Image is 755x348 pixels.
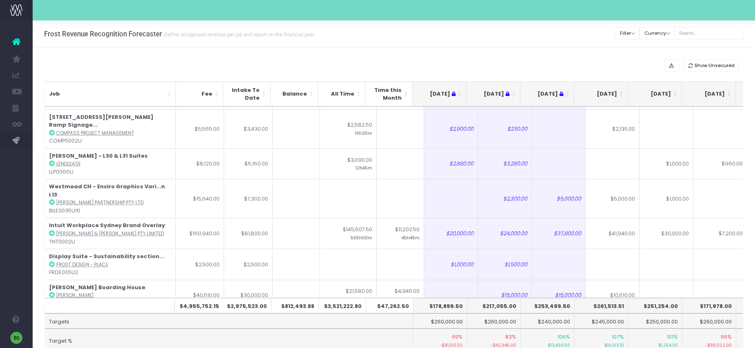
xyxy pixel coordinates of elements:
[693,218,747,249] td: $7,200.00
[452,333,463,341] span: 69%
[365,82,413,107] th: Time this Month: activate to sort column ascending
[45,249,176,280] td: : FRDE005U2
[223,82,271,107] th: Intake To Date: activate to sort column ascending
[44,30,314,38] h3: Frost Revenue Recognition Forecaster
[640,27,675,40] button: Currency
[56,199,144,206] abbr: Billard Leece Partnership Pty Ltd
[351,234,372,241] small: 565h00m
[424,218,478,249] td: $20,000.00
[224,218,273,249] td: $81,800.00
[320,280,377,311] td: $21,580.00
[176,148,224,179] td: $8,120.00
[56,292,93,299] abbr: Loreto Normanhurst
[521,313,575,329] td: $240,000.00
[557,333,570,341] span: 106%
[413,298,467,313] th: $178,899.50
[49,113,153,129] strong: [STREET_ADDRESS][PERSON_NAME] Ramp Signage...
[320,109,377,148] td: $2,582.50
[695,62,735,69] span: Show Unsecured
[640,179,693,218] td: $1,000.00
[176,179,224,218] td: $15,640.00
[413,82,466,107] th: May 25 : activate to sort column ascending
[56,261,108,268] abbr: Frost Design - Place
[640,148,693,179] td: $1,000.00
[478,249,532,280] td: $1,500.00
[45,218,176,249] td: : TNT0002U
[10,332,22,344] img: images/default_profile_image.png
[532,218,586,249] td: $37,800.00
[56,130,134,136] abbr: Compass Project Management
[176,109,224,148] td: $5,565.00
[505,333,516,341] span: 83%
[56,230,164,237] abbr: Turner & Townsend Pty Limited
[693,148,747,179] td: $960.00
[224,280,273,311] td: $30,000.00
[586,280,640,311] td: $10,610.00
[586,109,640,148] td: $2,135.00
[224,148,273,179] td: $6,160.00
[628,313,682,329] td: $250,000.00
[176,218,224,249] td: $160,940.00
[320,148,377,179] td: $3,090.00
[424,148,478,179] td: $2,880.00
[49,283,145,291] strong: [PERSON_NAME] Boarding House
[612,333,624,341] span: 107%
[520,82,574,107] th: Jul 25 : activate to sort column ascending
[574,82,628,107] th: Aug 25: activate to sort column ascending
[49,221,165,229] strong: Intuit Workplace Sydney Brand Overlay
[667,333,678,341] span: 101%
[532,280,586,311] td: $15,000.00
[478,218,532,249] td: $24,000.00
[478,280,532,311] td: $15,000.00
[478,179,532,218] td: $2,300.00
[176,82,223,107] th: Fee: activate to sort column ascending
[377,218,424,249] td: $11,202.50
[355,295,372,303] small: 91h30m
[318,82,365,107] th: All Time: activate to sort column ascending
[586,179,640,218] td: $5,000.00
[478,109,532,148] td: $230.00
[628,298,682,313] th: $251,254.00
[56,161,81,167] abbr: Lendlease
[674,27,744,40] input: Search...
[628,82,682,107] th: Sep 25: activate to sort column ascending
[575,298,628,313] th: $261,513.51
[467,313,521,329] td: $260,000.00
[683,59,739,72] button: Show Unsecured
[355,129,372,136] small: 10h30m
[377,280,424,311] td: $4,945.00
[49,252,164,260] strong: Display Suite - Sustainability section...
[402,295,420,303] small: 21h30m
[45,179,176,218] td: : BILE0035U16
[45,148,176,179] td: : LLP0066U
[45,280,176,311] td: : LONO0003U
[532,179,586,218] td: $5,000.00
[45,109,176,148] td: : COMP0002U
[586,218,640,249] td: $41,940.00
[615,27,640,40] button: Filter
[45,313,413,329] td: Targets
[467,298,521,313] th: $217,055.00
[45,82,176,107] th: Job: activate to sort column ascending
[49,183,165,199] strong: Westmead CH - Enviro Graphics Vari...n L13
[521,298,575,313] th: $253,499.50
[320,218,377,249] td: $145,607.50
[682,82,736,107] th: Oct 25: activate to sort column ascending
[640,218,693,249] td: $30,000.00
[413,313,467,329] td: $260,000.00
[682,298,736,313] th: $171,978.00
[176,280,224,311] td: $40,610.00
[224,109,273,148] td: $3,430.00
[721,333,732,341] span: 66%
[424,109,478,148] td: $2,900.00
[271,298,319,313] th: $812,493.88
[355,164,372,171] small: 12h45m
[682,313,736,329] td: $260,000.00
[223,298,271,313] th: $2,975,523.00
[478,148,532,179] td: $3,280.00
[271,82,318,107] th: Balance: activate to sort column ascending
[402,234,420,241] small: 45h45m
[176,249,224,280] td: $2,500.00
[224,179,273,218] td: $7,300.00
[366,298,413,313] th: $47,262.50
